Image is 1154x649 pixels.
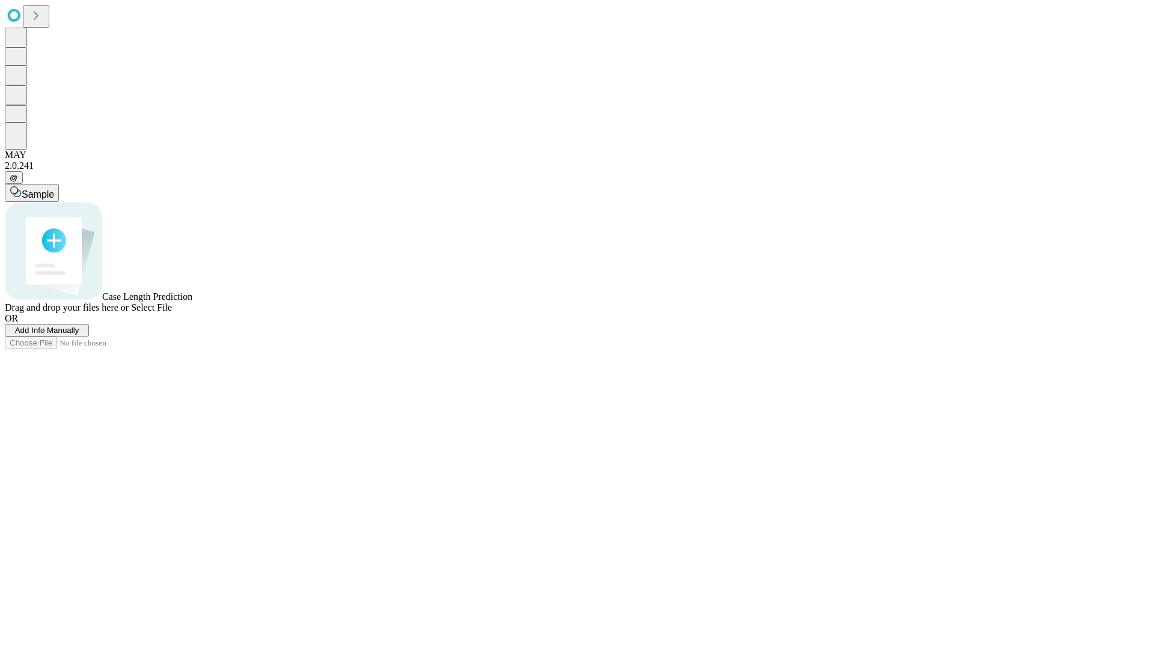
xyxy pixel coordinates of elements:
div: 2.0.241 [5,160,1149,171]
span: Drag and drop your files here or [5,302,129,312]
span: OR [5,313,18,323]
span: Add Info Manually [15,326,79,335]
button: @ [5,171,23,184]
span: @ [10,173,18,182]
span: Select File [131,302,172,312]
span: Case Length Prediction [102,291,192,302]
span: Sample [22,189,54,200]
button: Add Info Manually [5,324,89,337]
button: Sample [5,184,59,202]
div: MAY [5,150,1149,160]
